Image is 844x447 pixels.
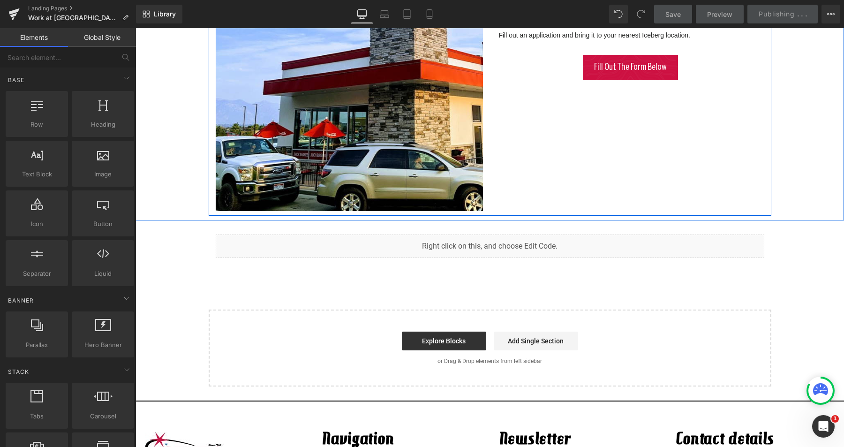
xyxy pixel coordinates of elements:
span: Row [8,120,65,129]
span: Hero Banner [75,340,131,350]
span: Separator [8,269,65,279]
button: Redo [632,5,650,23]
a: Add Single Section [358,303,443,322]
button: Undo [609,5,628,23]
span: Text Block [8,169,65,179]
a: Preview [696,5,744,23]
a: Explore Blocks [266,303,351,322]
a: Landing Pages [28,5,136,12]
span: Liquid [75,269,131,279]
span: Button [75,219,131,229]
a: Global Style [68,28,136,47]
span: 1 [831,415,839,423]
span: Stack [7,367,30,376]
h4: Navigation [187,402,345,420]
h4: Newsletter [364,402,522,420]
button: More [821,5,840,23]
span: Fill Out The Form Below [459,35,531,44]
p: or Drag & Drop elements from left sidebar [88,330,621,336]
a: Laptop [373,5,396,23]
a: Fill Out The Form Below [447,27,543,52]
img: Iceberg Drive Inn [9,402,92,443]
h4: Contact details [541,402,699,420]
span: Banner [7,296,35,305]
a: Mobile [418,5,441,23]
span: Preview [707,9,732,19]
a: Tablet [396,5,418,23]
span: Parallax [8,340,65,350]
a: Desktop [351,5,373,23]
span: Heading [75,120,131,129]
span: Icon [8,219,65,229]
span: Tabs [8,411,65,421]
a: New Library [136,5,182,23]
span: Base [7,76,25,84]
span: Work at [GEOGRAPHIC_DATA] [28,14,118,22]
span: Library [154,10,176,18]
span: Save [665,9,681,19]
span: Image [75,169,131,179]
span: Carousel [75,411,131,421]
iframe: Intercom live chat [812,415,835,438]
